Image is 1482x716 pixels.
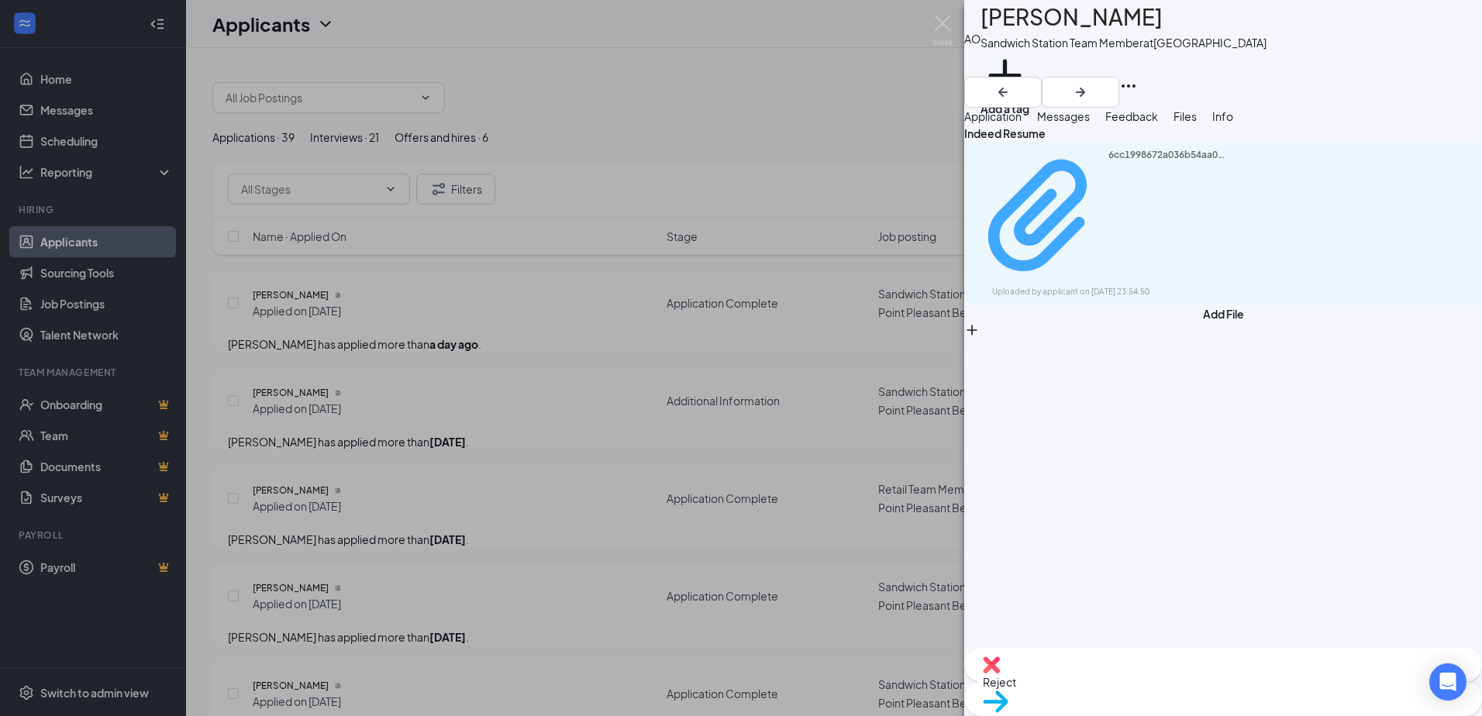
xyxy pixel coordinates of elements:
svg: ArrowLeftNew [994,83,1012,102]
span: Feedback [1105,109,1158,123]
svg: Ellipses [1119,77,1138,95]
span: Info [1212,109,1233,123]
div: Uploaded by applicant on [DATE] 23:54:50 [992,286,1225,298]
button: Add FilePlus [964,305,1482,338]
button: ArrowRight [1042,77,1119,108]
div: Indeed Resume [964,125,1482,142]
div: AO [964,30,981,47]
span: Files [1174,109,1197,123]
svg: Plus [981,51,1029,100]
button: ArrowLeftNew [964,77,1042,108]
span: Messages [1037,109,1090,123]
div: 6cc1998672a036b54aa0f04609c968a2.pdf [1108,149,1225,284]
svg: Paperclip [974,149,1108,284]
div: Sandwich Station Team Member at [GEOGRAPHIC_DATA] [981,34,1267,51]
span: Application [964,109,1022,123]
button: PlusAdd a tag [981,51,1029,117]
svg: ArrowRight [1071,83,1090,102]
div: Open Intercom Messenger [1429,663,1466,701]
a: Paperclip6cc1998672a036b54aa0f04609c968a2.pdfUploaded by applicant on [DATE] 23:54:50 [974,149,1225,298]
svg: Plus [964,322,980,338]
span: Reject [983,675,1016,689]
